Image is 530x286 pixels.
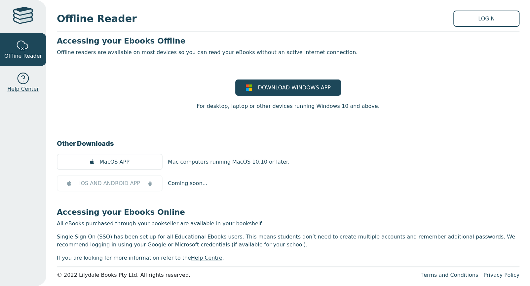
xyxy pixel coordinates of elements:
[168,179,208,187] p: Coming soon...
[57,220,519,228] p: All eBooks purchased through your bookseller are available in your bookshelf.
[79,179,140,187] span: iOS AND ANDROID APP
[235,79,341,96] a: DOWNLOAD WINDOWS APP
[57,207,519,217] h3: Accessing your Ebooks Online
[191,255,222,261] a: Help Centre
[421,272,478,278] a: Terms and Conditions
[57,48,519,56] p: Offline readers are available on most devices so you can read your eBooks without an active inter...
[7,85,39,93] span: Help Center
[99,158,129,166] span: MacOS APP
[197,102,379,110] p: For desktop, laptop or other devices running Windows 10 and above.
[168,158,289,166] p: Mac computers running MacOS 10.10 or later.
[4,52,42,60] span: Offline Reader
[57,271,416,279] div: © 2022 Lilydale Books Pty Ltd. All rights reserved.
[57,139,519,148] h3: Other Downloads
[258,84,330,92] span: DOWNLOAD WINDOWS APP
[57,36,519,46] h3: Accessing your Ebooks Offline
[483,272,519,278] a: Privacy Policy
[57,11,453,26] span: Offline Reader
[57,154,163,170] a: MacOS APP
[57,254,519,262] p: If you are looking for more information refer to the .
[57,233,519,249] p: Single Sign On (SSO) has been set up for all Educational Ebooks users. This means students don’t ...
[453,11,519,27] a: LOGIN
